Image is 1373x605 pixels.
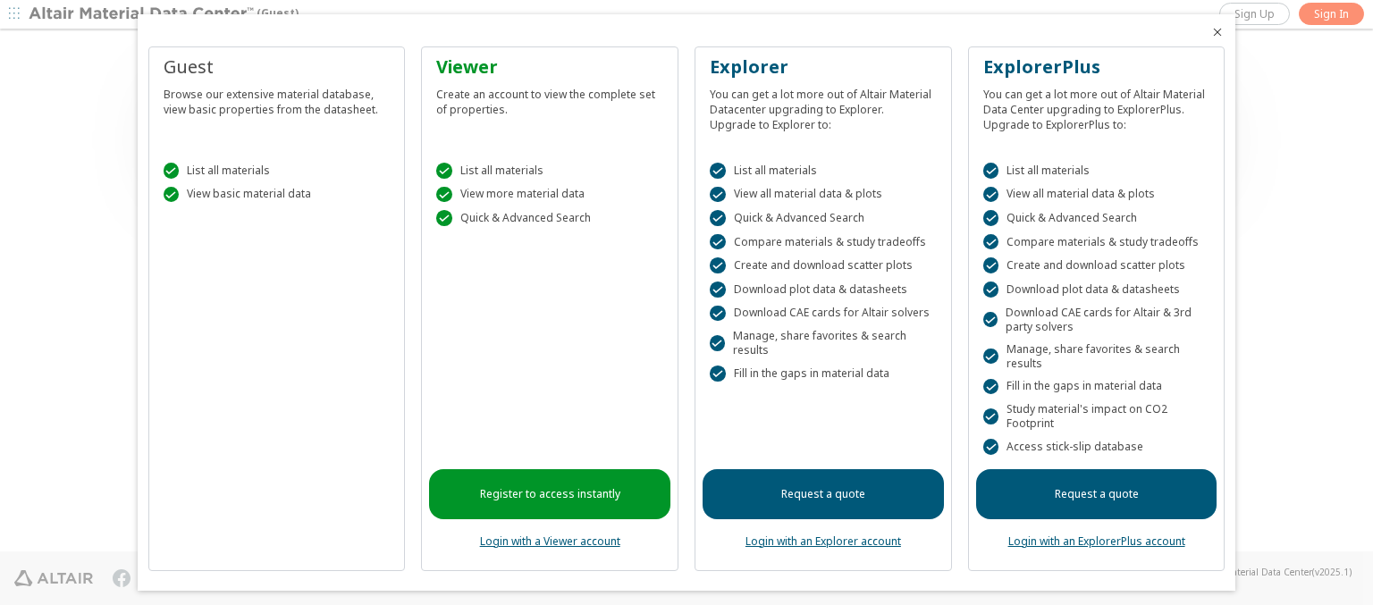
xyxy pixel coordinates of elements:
[703,469,944,519] a: Request a quote
[983,234,1210,250] div: Compare materials & study tradeoffs
[164,55,391,80] div: Guest
[983,281,999,298] div: 
[983,210,1210,226] div: Quick & Advanced Search
[983,187,1210,203] div: View all material data & plots
[710,257,726,273] div: 
[164,187,391,203] div: View basic material data
[710,306,937,322] div: Download CAE cards for Altair solvers
[983,439,999,455] div: 
[710,163,726,179] div: 
[710,335,725,351] div: 
[983,80,1210,132] div: You can get a lot more out of Altair Material Data Center upgrading to ExplorerPlus. Upgrade to E...
[436,163,663,179] div: List all materials
[436,210,452,226] div: 
[983,408,998,424] div: 
[710,210,937,226] div: Quick & Advanced Search
[164,187,180,203] div: 
[164,163,391,179] div: List all materials
[1210,25,1225,39] button: Close
[983,257,999,273] div: 
[983,281,1210,298] div: Download plot data & datasheets
[710,366,726,382] div: 
[1008,534,1185,549] a: Login with an ExplorerPlus account
[983,402,1210,431] div: Study material's impact on CO2 Footprint
[710,80,937,132] div: You can get a lot more out of Altair Material Datacenter upgrading to Explorer. Upgrade to Explor...
[710,306,726,322] div: 
[983,342,1210,371] div: Manage, share favorites & search results
[436,187,663,203] div: View more material data
[436,210,663,226] div: Quick & Advanced Search
[436,163,452,179] div: 
[710,187,937,203] div: View all material data & plots
[436,80,663,117] div: Create an account to view the complete set of properties.
[710,210,726,226] div: 
[436,187,452,203] div: 
[710,366,937,382] div: Fill in the gaps in material data
[983,257,1210,273] div: Create and download scatter plots
[710,55,937,80] div: Explorer
[976,469,1217,519] a: Request a quote
[710,257,937,273] div: Create and download scatter plots
[710,234,937,250] div: Compare materials & study tradeoffs
[983,379,1210,395] div: Fill in the gaps in material data
[710,163,937,179] div: List all materials
[983,55,1210,80] div: ExplorerPlus
[983,379,999,395] div: 
[480,534,620,549] a: Login with a Viewer account
[983,163,1210,179] div: List all materials
[983,349,998,365] div: 
[429,469,670,519] a: Register to access instantly
[710,281,937,298] div: Download plot data & datasheets
[710,329,937,357] div: Manage, share favorites & search results
[710,234,726,250] div: 
[983,306,1210,334] div: Download CAE cards for Altair & 3rd party solvers
[745,534,901,549] a: Login with an Explorer account
[983,163,999,179] div: 
[164,80,391,117] div: Browse our extensive material database, view basic properties from the datasheet.
[983,187,999,203] div: 
[983,312,998,328] div: 
[436,55,663,80] div: Viewer
[164,163,180,179] div: 
[983,210,999,226] div: 
[983,234,999,250] div: 
[710,187,726,203] div: 
[983,439,1210,455] div: Access stick-slip database
[710,281,726,298] div: 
